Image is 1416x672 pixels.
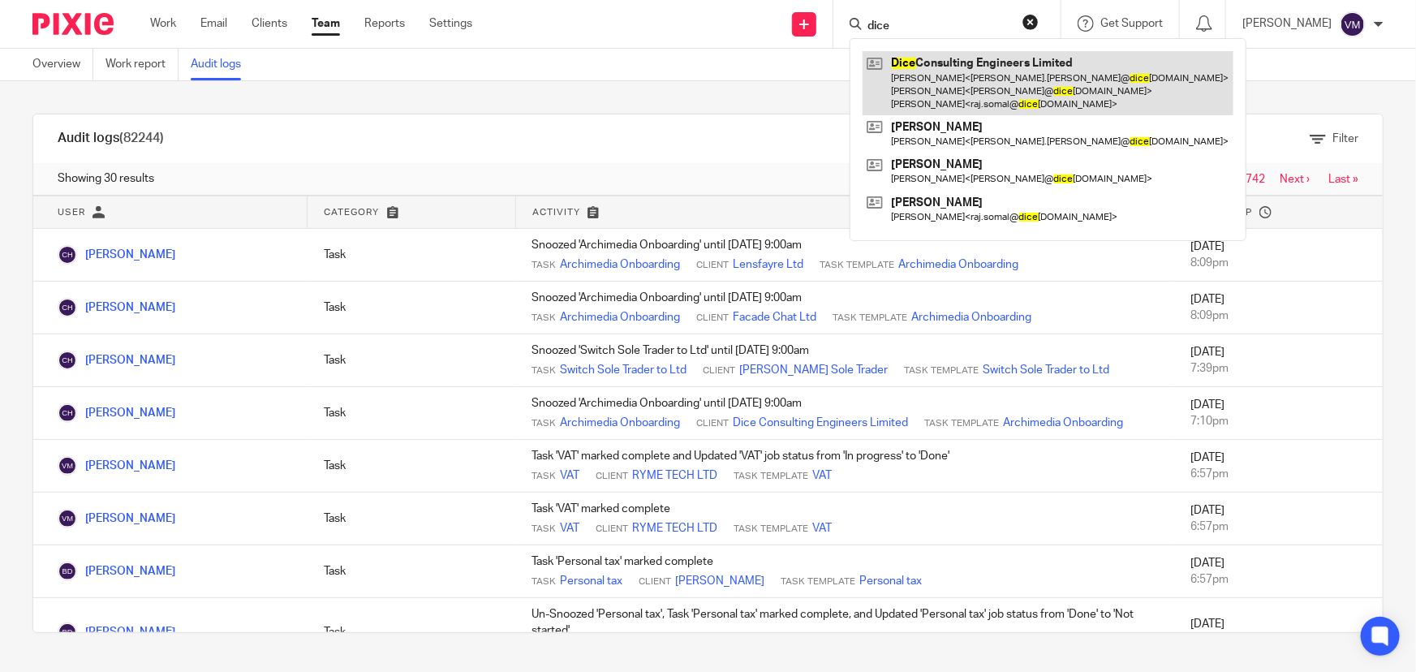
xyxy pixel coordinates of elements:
[308,598,515,667] td: Task
[308,229,515,282] td: Task
[58,562,77,581] img: Barbara Demetriou
[58,298,77,317] img: Chloe Hooton
[1191,255,1367,271] div: 8:09pm
[696,259,729,272] span: Client
[200,15,227,32] a: Email
[515,440,1174,493] td: Task 'VAT' marked complete and Updated 'VAT' job status from 'In progress' to 'Done'
[703,364,735,377] span: Client
[1191,360,1367,377] div: 7:39pm
[675,573,764,589] a: [PERSON_NAME]
[632,467,717,484] a: RYME TECH LTD
[429,15,472,32] a: Settings
[734,523,808,536] span: Task Template
[308,493,515,545] td: Task
[105,49,179,80] a: Work report
[898,256,1018,273] a: Archimedia Onboarding
[560,256,680,273] a: Archimedia Onboarding
[364,15,405,32] a: Reports
[1175,229,1383,282] td: [DATE]
[58,355,175,366] a: [PERSON_NAME]
[733,415,908,431] a: Dice Consulting Engineers Limited
[308,545,515,598] td: Task
[58,566,175,577] a: [PERSON_NAME]
[1191,466,1367,482] div: 6:57pm
[515,229,1174,282] td: Snoozed 'Archimedia Onboarding' until [DATE] 9:00am
[911,309,1031,325] a: Archimedia Onboarding
[560,573,622,589] a: Personal tax
[859,573,922,589] a: Personal tax
[532,259,556,272] span: Task
[1191,308,1367,324] div: 8:09pm
[515,598,1174,667] td: Un-Snoozed 'Personal tax', Task 'Personal tax' marked complete, and Updated 'Personal tax' job st...
[924,417,999,430] span: Task Template
[532,417,556,430] span: Task
[734,470,808,483] span: Task Template
[308,334,515,387] td: Task
[308,282,515,334] td: Task
[1242,15,1332,32] p: [PERSON_NAME]
[1175,387,1383,440] td: [DATE]
[1175,282,1383,334] td: [DATE]
[1175,545,1383,598] td: [DATE]
[58,407,175,419] a: [PERSON_NAME]
[312,15,340,32] a: Team
[1340,11,1366,37] img: svg%3E
[324,208,379,217] span: Category
[58,245,77,265] img: Chloe Hooton
[560,467,579,484] a: VAT
[1100,18,1163,29] span: Get Support
[532,523,556,536] span: Task
[739,362,888,378] a: [PERSON_NAME] Sole Trader
[812,520,832,536] a: VAT
[560,362,686,378] a: Switch Sole Trader to Ltd
[639,575,671,588] span: Client
[696,417,729,430] span: Client
[560,309,680,325] a: Archimedia Onboarding
[696,312,729,325] span: Client
[812,467,832,484] a: VAT
[833,312,907,325] span: Task Template
[1175,334,1383,387] td: [DATE]
[1191,519,1367,535] div: 6:57pm
[150,15,176,32] a: Work
[1328,174,1358,185] a: Last »
[58,302,175,313] a: [PERSON_NAME]
[1280,174,1310,185] a: Next ›
[1175,440,1383,493] td: [DATE]
[820,259,894,272] span: Task Template
[58,456,77,476] img: Viktorija Martin
[1191,413,1367,429] div: 7:10pm
[191,49,253,80] a: Audit logs
[308,440,515,493] td: Task
[781,575,855,588] span: Task Template
[515,387,1174,440] td: Snoozed 'Archimedia Onboarding' until [DATE] 9:00am
[1175,493,1383,545] td: [DATE]
[1239,174,1265,185] a: 2742
[58,403,77,423] img: Chloe Hooton
[983,362,1109,378] a: Switch Sole Trader to Ltd
[1003,415,1123,431] a: Archimedia Onboarding
[560,415,680,431] a: Archimedia Onboarding
[733,309,816,325] a: Facade Chat Ltd
[58,170,154,187] span: Showing 30 results
[58,208,85,217] span: User
[58,249,175,261] a: [PERSON_NAME]
[58,460,175,472] a: [PERSON_NAME]
[866,19,1012,34] input: Search
[532,575,556,588] span: Task
[596,470,628,483] span: Client
[1191,632,1367,648] div: 6:57pm
[532,208,580,217] span: Activity
[515,493,1174,545] td: Task 'VAT' marked complete
[632,520,717,536] a: RYME TECH LTD
[532,470,556,483] span: Task
[252,15,287,32] a: Clients
[532,312,556,325] span: Task
[58,509,77,528] img: Viktorija Martin
[308,387,515,440] td: Task
[1175,598,1383,667] td: [DATE]
[32,13,114,35] img: Pixie
[515,545,1174,598] td: Task 'Personal tax' marked complete
[904,364,979,377] span: Task Template
[560,520,579,536] a: VAT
